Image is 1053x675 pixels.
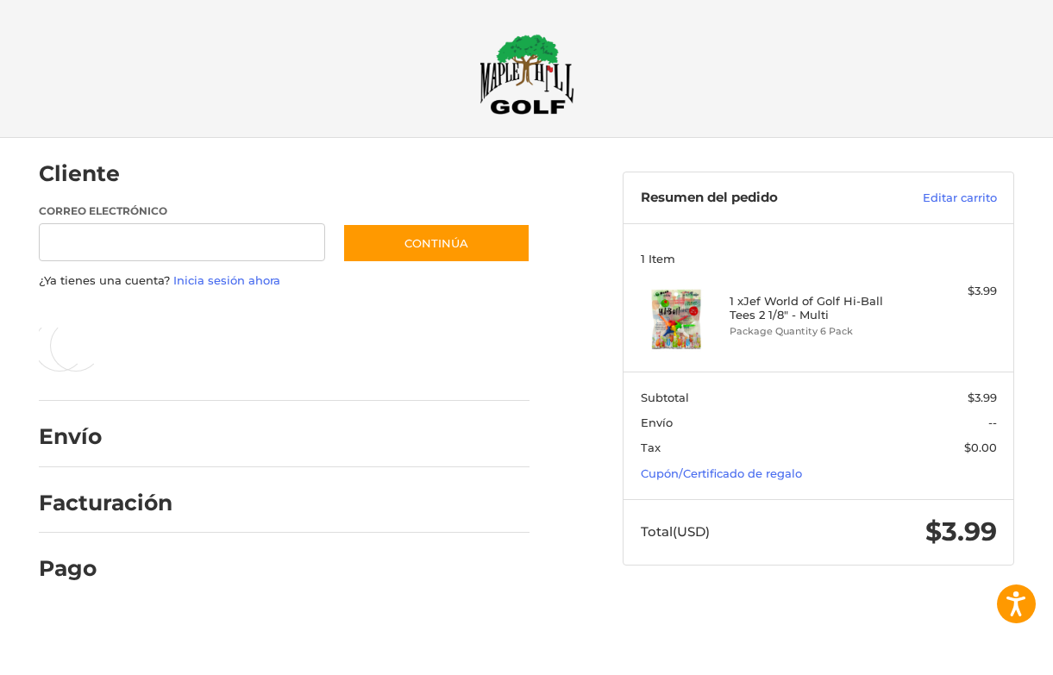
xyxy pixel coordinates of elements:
a: Cupón/Certificado de regalo [641,466,802,480]
h2: Facturación [39,490,172,516]
span: Envío [641,416,673,429]
h4: 1 x Jef World of Golf Hi-Ball Tees 2 1/8" - Multi [730,294,904,322]
div: $3.99 [907,283,996,300]
span: $3.99 [925,516,997,547]
li: Package Quantity 6 Pack [730,324,904,339]
h2: Pago [39,555,140,582]
h3: 1 Item [641,252,997,266]
a: Inicia sesión ahora [173,273,280,287]
a: Editar carrito [872,190,997,207]
span: Subtotal [641,391,689,404]
p: ¿Ya tienes una cuenta? [39,272,530,290]
h2: Cliente [39,160,140,187]
span: $0.00 [964,441,997,454]
h3: Resumen del pedido [641,190,872,207]
label: Correo electrónico [39,203,325,219]
h2: Envío [39,423,140,450]
img: Maple Hill Golf [479,34,574,115]
span: Tax [641,441,661,454]
span: $3.99 [968,391,997,404]
span: -- [988,416,997,429]
button: Continúa [342,223,530,263]
span: Total (USD) [641,523,710,540]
